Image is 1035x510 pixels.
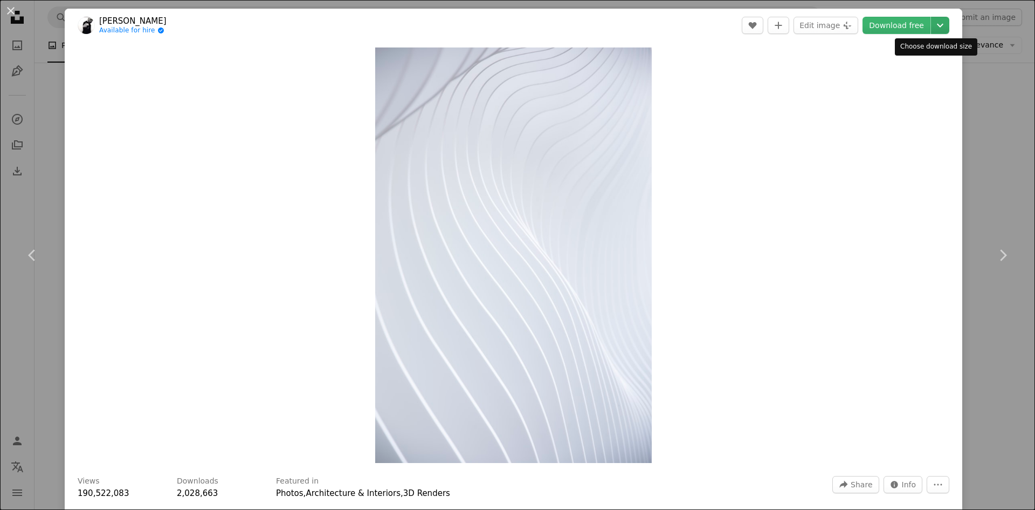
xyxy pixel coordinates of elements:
div: Choose download size [895,38,977,56]
h3: Downloads [177,476,218,487]
span: 190,522,083 [78,488,129,498]
button: Add to Collection [768,17,789,34]
button: More Actions [927,476,949,493]
a: [PERSON_NAME] [99,16,167,26]
span: , [401,488,403,498]
span: Share [851,477,872,493]
h3: Featured in [276,476,319,487]
a: Photos [276,488,303,498]
a: Next [970,203,1035,307]
button: Choose download size [931,17,949,34]
a: 3D Renders [403,488,450,498]
button: Stats about this image [884,476,923,493]
img: a close up of a white wall with wavy lines [375,47,652,463]
h3: Views [78,476,100,487]
button: Edit image [793,17,858,34]
img: Go to Jean-Philippe Delberghe's profile [78,17,95,34]
span: Info [902,477,916,493]
span: 2,028,663 [177,488,218,498]
a: Architecture & Interiors [306,488,401,498]
a: Download free [862,17,930,34]
span: , [303,488,306,498]
button: Zoom in on this image [375,47,652,463]
button: Like [742,17,763,34]
button: Share this image [832,476,879,493]
a: Available for hire [99,26,167,35]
